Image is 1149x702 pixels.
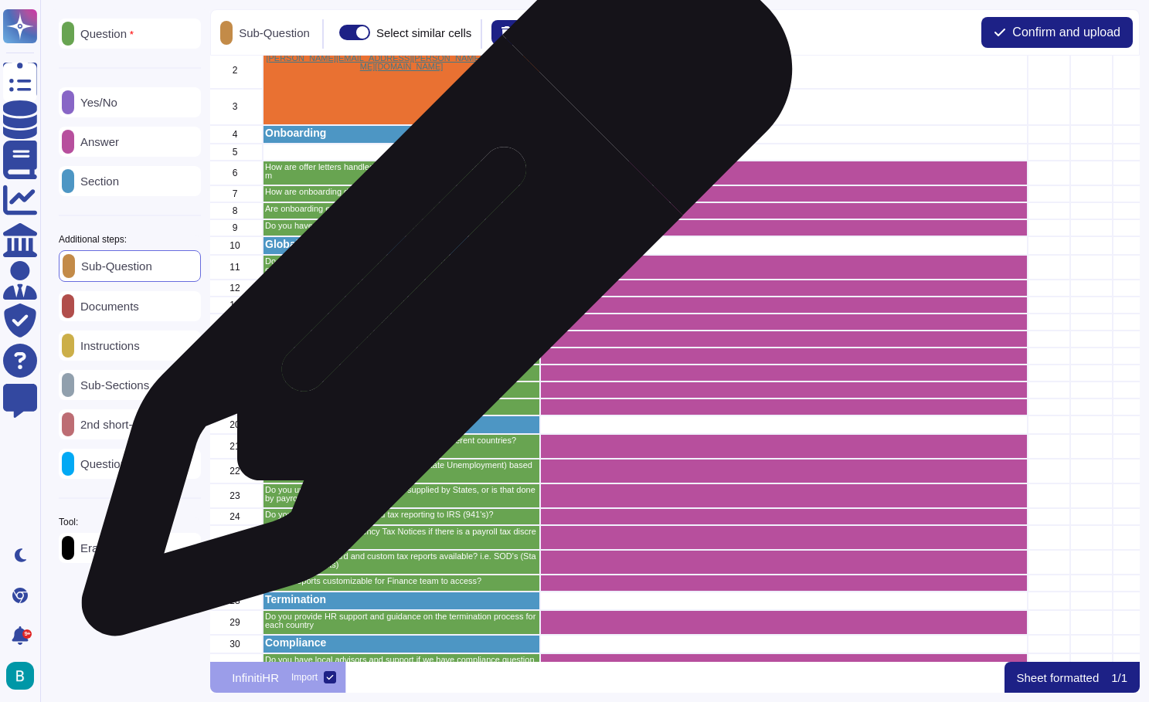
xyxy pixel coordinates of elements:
[207,236,263,255] div: 10
[74,458,141,470] p: Question ID
[74,28,134,40] p: Question
[207,52,263,88] div: 2
[1017,672,1100,683] p: Sheet formatted
[265,333,538,341] p: [GEOGRAPHIC_DATA]
[232,672,279,683] p: InfinitiHR
[265,510,538,519] p: Do you file quarterly/annual end tax reporting to IRS (941's)?
[265,612,538,629] p: Do you provide HR support and guidance on the termination process for each country
[207,144,263,161] div: 5
[207,508,263,525] div: 24
[207,610,263,635] div: 29
[207,382,263,398] div: 18
[207,185,263,202] div: 7
[207,592,263,610] div: 28
[74,419,170,430] p: 2nd short-answer
[981,17,1133,48] button: Confirm and upload
[207,550,263,575] div: 26
[207,161,263,185] div: 6
[74,175,119,187] p: Section
[376,27,471,39] div: Select similar cells
[265,350,538,358] p: [GEOGRAPHIC_DATA]
[207,297,263,314] div: 13
[265,594,538,605] p: Termination
[207,483,263,508] div: 23
[265,188,538,196] p: How are onboarding documents stored
[207,398,263,415] div: 19
[207,314,263,331] div: 14
[207,125,263,144] div: 4
[207,525,263,550] div: 25
[59,517,78,527] p: Tool:
[265,205,538,213] p: Are onboarding experiences customizable by country
[1111,672,1127,683] p: 1 / 1
[265,401,538,409] p: Is Time and Attendance function included
[265,282,538,290] p: [GEOGRAPHIC_DATA]
[22,629,32,639] div: 9+
[74,300,139,312] p: Documents
[75,260,152,272] p: Sub-Question
[265,418,538,429] p: Taxes and Reporting
[265,127,538,138] p: Onboarding
[265,527,538,544] p: Do you research State Agency Tax Notices if there is a payroll tax discrepancy and resolve?
[207,280,263,297] div: 12
[265,552,538,569] p: Do you have standard and custom tax reports available? i.e. SOD's (Statement of Deposits)
[207,89,263,125] div: 3
[265,384,538,392] p: Briefly explain your payroll process
[265,637,538,648] p: Compliance
[210,56,1140,662] div: grid
[265,656,538,673] p: Do you have local advisors and support if we have compliance questions or issues
[265,486,538,503] p: Do you update/enter annual tax rates supplied by States, or is that done by payroll Admins?
[265,461,538,478] p: Do you file all taxes for US (State Tax and State Unemployment) based on state requirements?
[59,235,127,244] p: Additional steps:
[265,299,538,307] p: [GEOGRAPHIC_DATA]
[3,659,45,693] button: user
[207,255,263,280] div: 11
[74,97,117,108] p: Yes/No
[207,459,263,483] div: 22
[207,635,263,653] div: 30
[265,316,538,324] p: [GEOGRAPHIC_DATA]
[233,27,310,39] p: Sub-Question
[74,340,140,351] p: Instructions
[74,542,114,554] p: Eraser
[265,436,538,445] p: Do you take care of the tax registrations for the different countries?
[207,434,263,459] div: 21
[265,239,538,249] p: Global Payroll
[207,575,263,592] div: 27
[74,379,149,391] p: Sub-Sections
[207,415,263,434] div: 20
[265,163,538,180] p: How are offer letters handled once information is entered into the system
[207,202,263,219] div: 8
[1012,26,1120,39] span: Confirm and upload
[529,27,588,39] p: Clear sheet
[265,222,538,230] p: Do you have your own embedded ATS product
[291,673,318,682] div: Import
[74,136,119,148] p: Answer
[645,27,702,39] p: Autoformat
[265,577,538,585] p: Are GL reports customizable for Finance team to access?
[265,257,538,274] p: Do you support full compliant payroll processing for the following countries:
[207,331,263,348] div: 15
[207,219,263,236] div: 9
[265,367,538,375] p: [GEOGRAPHIC_DATA]
[207,653,263,678] div: 31
[265,54,538,71] p: [PERSON_NAME][EMAIL_ADDRESS][PERSON_NAME][PERSON_NAME][DOMAIN_NAME]
[207,365,263,382] div: 17
[207,348,263,365] div: 16
[6,662,34,690] img: user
